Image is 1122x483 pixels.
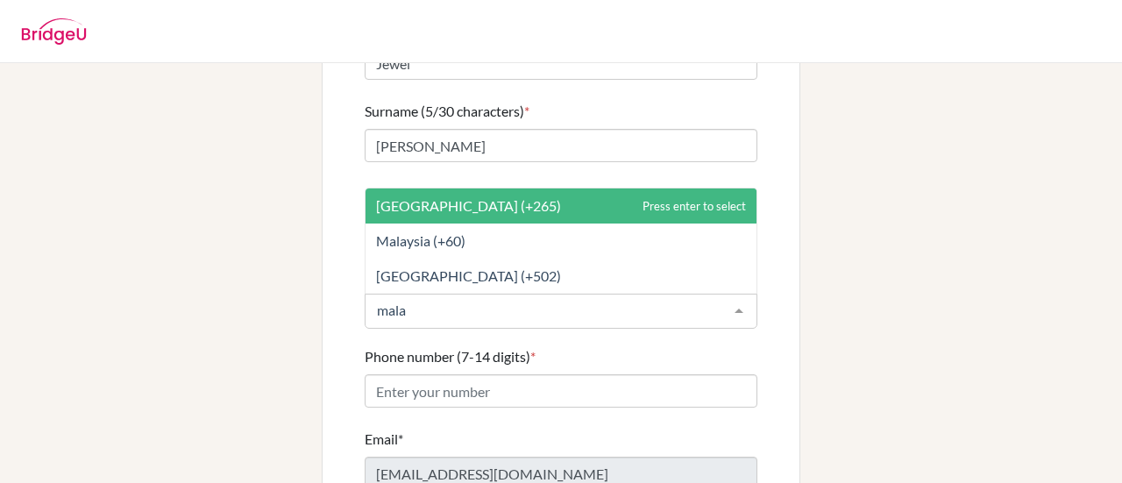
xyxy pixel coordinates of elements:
img: BridgeU logo [21,18,87,45]
span: [GEOGRAPHIC_DATA] (+502) [376,267,561,284]
label: Surname (5/30 characters) [365,101,529,122]
input: Enter your first name [365,46,757,80]
label: Phone number (7-14 digits) [365,346,536,367]
input: Enter your surname [365,129,757,162]
span: [GEOGRAPHIC_DATA] (+265) [376,197,561,214]
span: Malaysia (+60) [376,232,465,249]
label: Email* [365,429,403,450]
input: Enter your number [365,374,757,408]
label: Job title (27/60 characters) [365,183,533,204]
input: Select a code [373,302,721,319]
